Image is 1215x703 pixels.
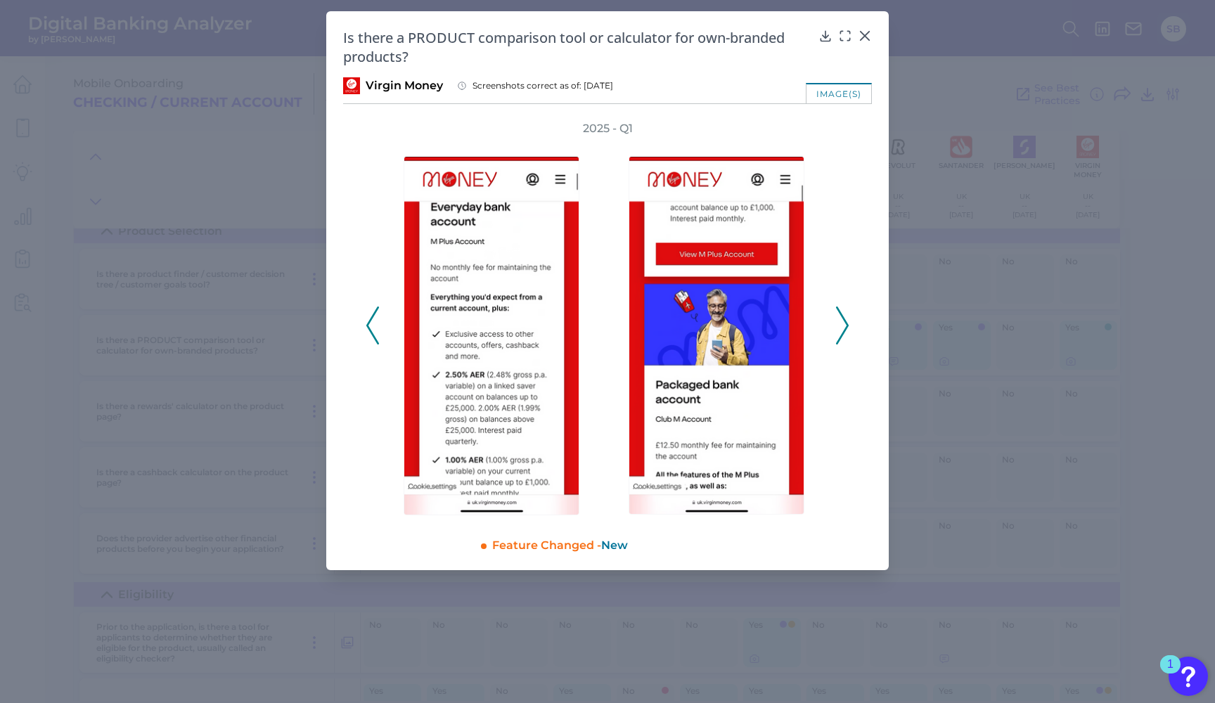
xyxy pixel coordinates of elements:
[404,156,579,515] img: Virgin-UK-Q1-2025-ONB-3316-006.png
[629,156,804,515] img: Virgin-UK-Q1-2025-ONB-3316-007.png
[343,28,813,66] h2: Is there a PRODUCT comparison tool or calculator for own-branded products?
[343,77,360,94] img: Virgin Money
[472,80,613,91] span: Screenshots correct as of: [DATE]
[601,538,628,552] span: New
[1169,657,1208,696] button: Open Resource Center, 1 new notification
[806,83,872,103] div: image(s)
[492,532,872,553] div: Feature Changed -
[1167,664,1174,683] div: 1
[366,78,443,93] span: Virgin Money
[583,121,633,136] h3: 2025 - Q1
